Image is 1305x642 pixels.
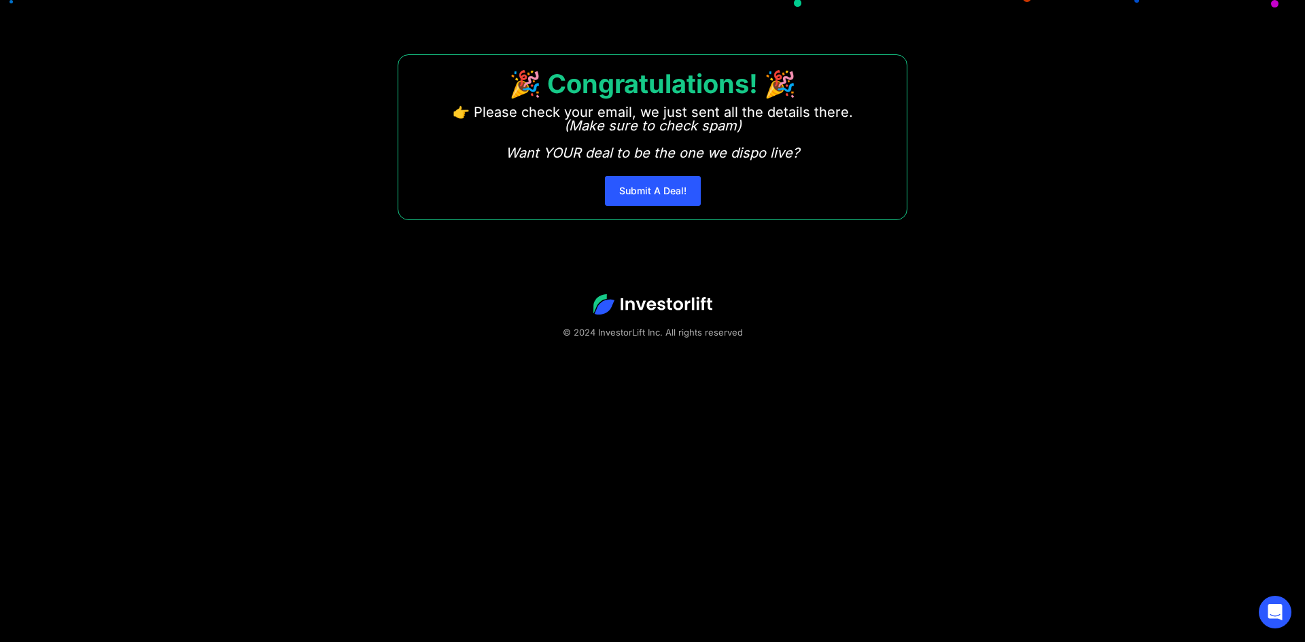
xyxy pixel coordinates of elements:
strong: 🎉 Congratulations! 🎉 [509,68,796,99]
div: Open Intercom Messenger [1259,596,1291,628]
em: (Make sure to check spam) Want YOUR deal to be the one we dispo live? [506,118,799,161]
div: © 2024 InvestorLift Inc. All rights reserved [48,325,1257,339]
a: Submit A Deal! [605,176,701,206]
p: 👉 Please check your email, we just sent all the details there. ‍ [453,105,853,160]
